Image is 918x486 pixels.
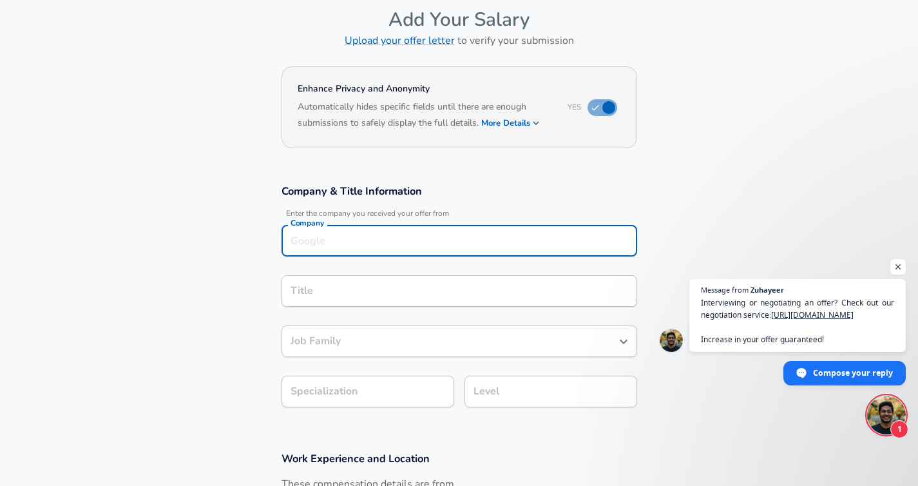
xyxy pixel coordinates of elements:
span: Zuhayeer [751,286,784,293]
label: Company [291,219,324,227]
input: L3 [470,382,631,402]
h4: Add Your Salary [282,8,637,32]
span: Compose your reply [813,362,893,384]
input: Software Engineer [287,331,612,351]
input: Specialization [282,376,454,407]
span: Message from [701,286,749,293]
button: Open [615,333,633,351]
span: Interviewing or negotiating an offer? Check out our negotiation service: Increase in your offer g... [701,296,894,345]
h3: Company & Title Information [282,184,637,199]
button: More Details [481,114,540,132]
h6: to verify your submission [282,32,637,50]
span: 1 [890,420,908,438]
a: Upload your offer letter [345,34,455,48]
h6: Automatically hides specific fields until there are enough submissions to safely display the full... [298,100,552,132]
input: Software Engineer [287,281,631,301]
div: Open chat [867,396,906,434]
h4: Enhance Privacy and Anonymity [298,83,552,95]
input: Google [287,231,631,251]
h3: Work Experience and Location [282,451,637,466]
span: Yes [568,102,581,112]
span: Enter the company you received your offer from [282,209,637,219]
